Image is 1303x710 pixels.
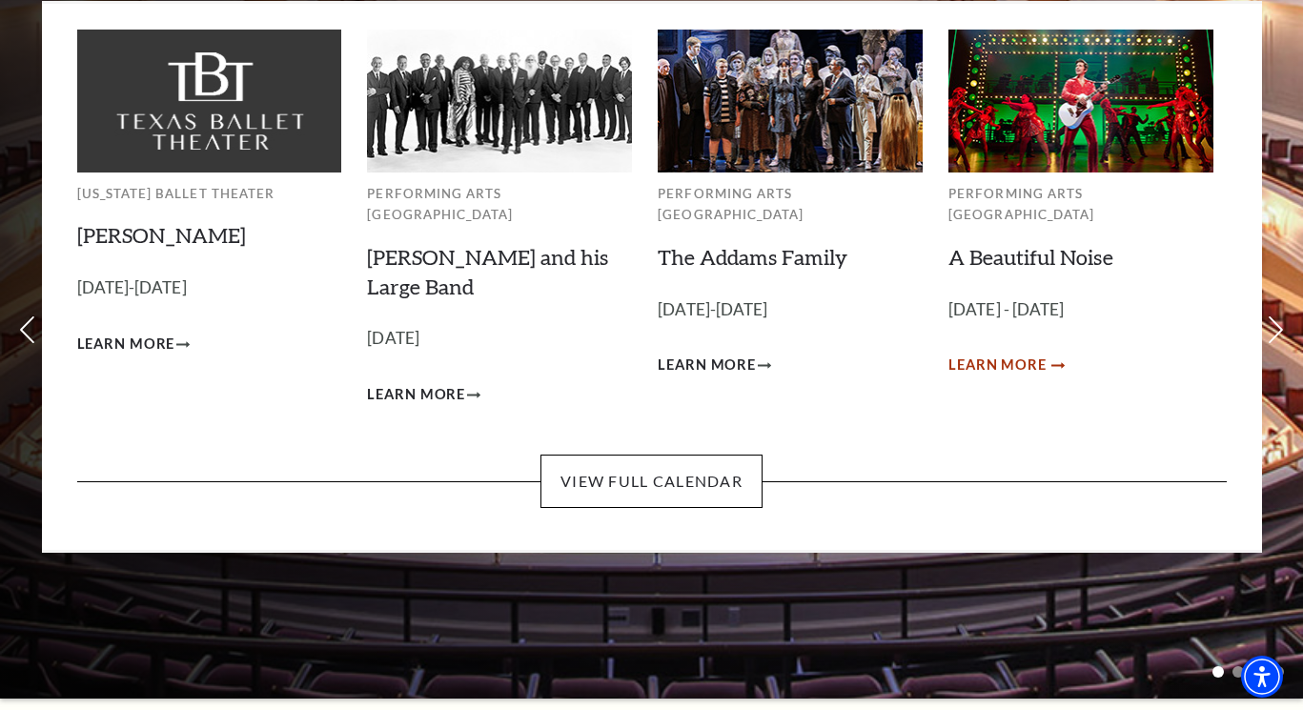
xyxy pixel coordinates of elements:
p: Performing Arts [GEOGRAPHIC_DATA] [658,183,923,226]
p: [DATE]-[DATE] [77,274,342,302]
a: Learn More Lyle Lovett and his Large Band [367,383,480,407]
a: Learn More A Beautiful Noise [948,354,1062,377]
img: Performing Arts Fort Worth [948,30,1213,172]
span: Learn More [658,354,756,377]
img: Texas Ballet Theater [77,30,342,172]
p: [DATE] [367,325,632,353]
p: Performing Arts [GEOGRAPHIC_DATA] [367,183,632,226]
a: The Addams Family [658,244,847,270]
p: [US_STATE] Ballet Theater [77,183,342,205]
a: A Beautiful Noise [948,244,1113,270]
span: Learn More [948,354,1047,377]
p: Performing Arts [GEOGRAPHIC_DATA] [948,183,1213,226]
p: [DATE] - [DATE] [948,296,1213,324]
a: Learn More Peter Pan [77,333,191,356]
img: Performing Arts Fort Worth [658,30,923,172]
a: View Full Calendar [540,455,763,508]
p: [DATE]-[DATE] [658,296,923,324]
a: Learn More The Addams Family [658,354,771,377]
a: [PERSON_NAME] and his Large Band [367,244,608,299]
img: Performing Arts Fort Worth [367,30,632,172]
a: [PERSON_NAME] [77,222,246,248]
span: Learn More [77,333,175,356]
span: Learn More [367,383,465,407]
div: Accessibility Menu [1241,656,1283,698]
